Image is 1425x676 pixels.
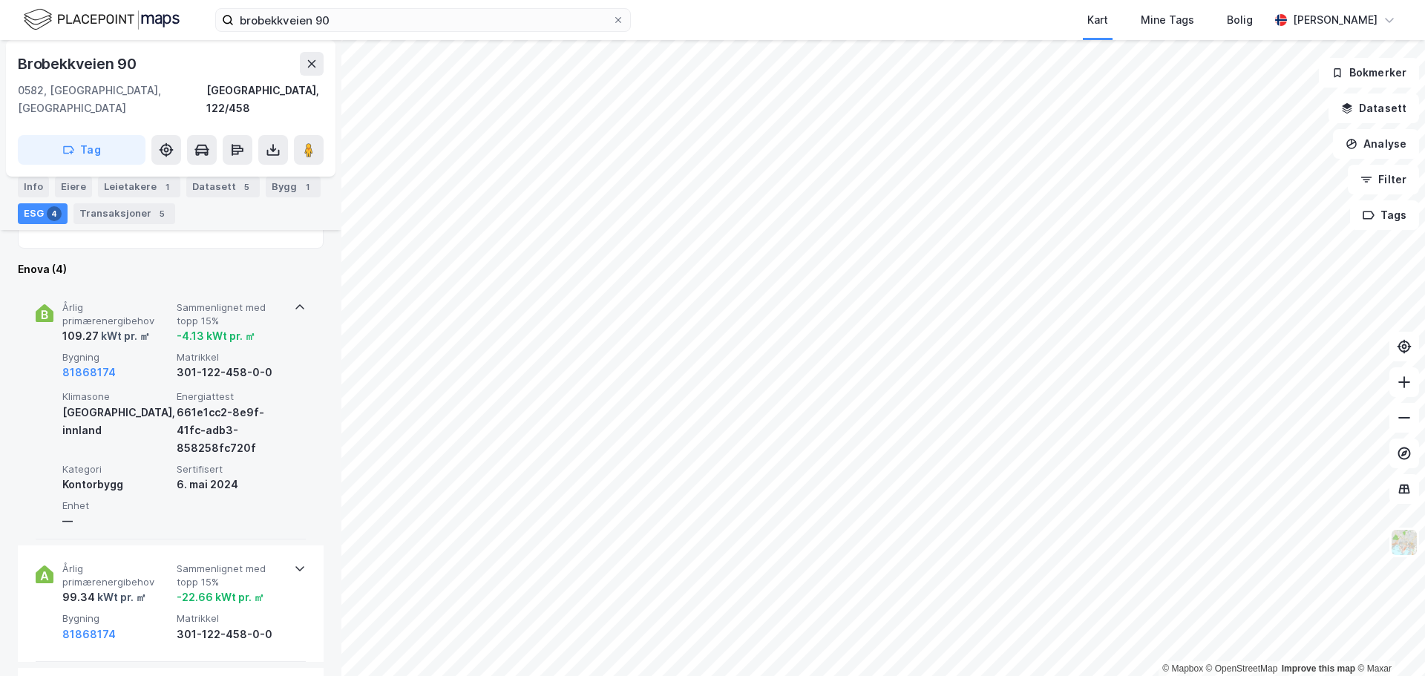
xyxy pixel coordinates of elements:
button: Tags [1350,200,1419,230]
div: [GEOGRAPHIC_DATA], 122/458 [206,82,324,117]
span: Årlig primærenergibehov [62,301,171,327]
button: 81868174 [62,626,116,643]
div: [PERSON_NAME] [1293,11,1377,29]
div: Kart [1087,11,1108,29]
div: Brobekkveien 90 [18,52,140,76]
button: Analyse [1333,129,1419,159]
div: -22.66 kWt pr. ㎡ [177,588,264,606]
div: 1 [300,180,315,194]
button: Datasett [1329,93,1419,123]
a: Improve this map [1282,663,1355,674]
span: Enhet [62,499,171,512]
div: 1 [160,180,174,194]
span: Sammenlignet med topp 15% [177,301,285,327]
div: [GEOGRAPHIC_DATA], innland [62,404,171,439]
div: Leietakere [98,177,180,197]
div: Mine Tags [1141,11,1194,29]
button: 81868174 [62,364,116,381]
span: Bygning [62,351,171,364]
span: Sammenlignet med topp 15% [177,562,285,588]
a: OpenStreetMap [1206,663,1278,674]
iframe: Chat Widget [1351,605,1425,676]
span: Sertifisert [177,463,285,476]
div: Datasett [186,177,260,197]
img: logo.f888ab2527a4732fd821a326f86c7f29.svg [24,7,180,33]
div: Bygg [266,177,321,197]
span: Kategori [62,463,171,476]
div: Enova (4) [18,260,324,278]
div: 4 [47,206,62,221]
div: Info [18,177,49,197]
span: Energiattest [177,390,285,403]
div: 5 [154,206,169,221]
button: Tag [18,135,145,165]
div: — [62,512,171,530]
div: Transaksjoner [73,203,175,224]
span: Klimasone [62,390,171,403]
div: Eiere [55,177,92,197]
span: Matrikkel [177,351,285,364]
a: Mapbox [1162,663,1203,674]
span: Matrikkel [177,612,285,625]
span: Bygning [62,612,171,625]
img: Z [1390,528,1418,557]
div: 109.27 [62,327,150,345]
div: ESG [18,203,68,224]
div: 301-122-458-0-0 [177,364,285,381]
div: 661e1cc2-8e9f-41fc-adb3-858258fc720f [177,404,285,457]
button: Filter [1348,165,1419,194]
div: kWt pr. ㎡ [95,588,146,606]
div: 99.34 [62,588,146,606]
div: 6. mai 2024 [177,476,285,493]
span: Årlig primærenergibehov [62,562,171,588]
div: 301-122-458-0-0 [177,626,285,643]
div: -4.13 kWt pr. ㎡ [177,327,255,345]
button: Bokmerker [1319,58,1419,88]
div: 0582, [GEOGRAPHIC_DATA], [GEOGRAPHIC_DATA] [18,82,206,117]
div: kWt pr. ㎡ [99,327,150,345]
input: Søk på adresse, matrikkel, gårdeiere, leietakere eller personer [234,9,612,31]
div: 5 [239,180,254,194]
div: Bolig [1227,11,1253,29]
div: Kontorbygg [62,476,171,493]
